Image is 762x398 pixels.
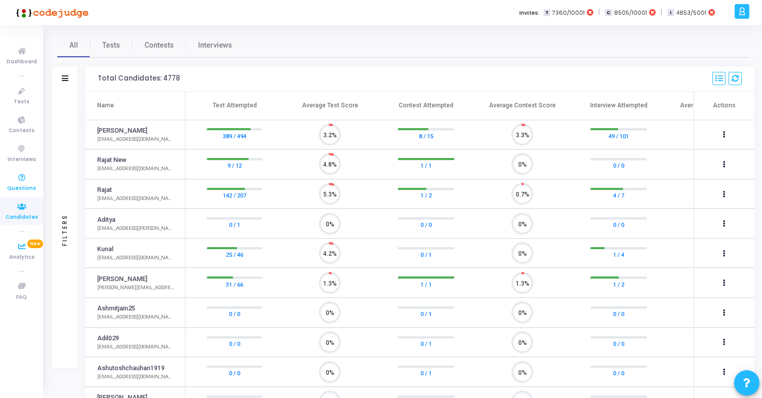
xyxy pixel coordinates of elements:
[97,185,112,195] a: Rajat
[144,40,174,51] span: Contests
[605,9,612,17] span: C
[421,161,432,171] a: 1 / 1
[97,215,116,225] a: Aditya
[8,155,36,164] span: Interviews
[97,225,175,232] div: [EMAIL_ADDRESS][PERSON_NAME][DOMAIN_NAME]
[421,339,432,349] a: 0 / 1
[229,309,240,319] a: 0 / 0
[97,195,175,203] div: [EMAIL_ADDRESS][DOMAIN_NAME]
[226,279,243,289] a: 31 / 66
[661,7,662,18] span: |
[608,131,629,141] a: 49 / 101
[421,220,432,230] a: 0 / 0
[421,190,432,201] a: 1 / 2
[378,92,474,120] th: Contest Attempted
[613,220,624,230] a: 0 / 0
[98,74,180,83] div: Total Candidates: 4778
[6,213,38,222] span: Candidates
[69,40,78,51] span: All
[667,9,674,17] span: I
[519,9,540,17] label: Invites:
[419,131,433,141] a: 8 / 15
[97,364,165,373] a: Ashutoshchauhan1919
[13,3,89,23] img: logo
[613,339,624,349] a: 0 / 0
[613,190,624,201] a: 4 / 7
[694,92,754,120] th: Actions
[223,131,246,141] a: 389 / 494
[60,174,69,286] div: Filters
[97,313,175,321] div: [EMAIL_ADDRESS][DOMAIN_NAME]
[97,155,126,165] a: Rajat New
[282,92,378,120] th: Average Test Score
[9,253,34,262] span: Analytics
[7,58,37,66] span: Dashboard
[9,127,34,135] span: Contests
[97,254,175,262] div: [EMAIL_ADDRESS][DOMAIN_NAME]
[16,293,27,302] span: FAQ
[102,40,120,51] span: Tests
[613,161,624,171] a: 0 / 0
[421,279,432,289] a: 1 / 1
[229,220,240,230] a: 0 / 1
[223,190,246,201] a: 142 / 207
[185,92,282,120] th: Test Attempted
[421,368,432,378] a: 0 / 1
[97,136,175,143] div: [EMAIL_ADDRESS][DOMAIN_NAME]
[613,279,624,289] a: 1 / 2
[198,40,232,51] span: Interviews
[570,92,667,120] th: Interview Attempted
[97,373,175,381] div: [EMAIL_ADDRESS][DOMAIN_NAME]
[613,368,624,378] a: 0 / 0
[14,98,29,106] span: Tests
[474,92,570,120] th: Average Contest Score
[97,304,135,313] a: Ashmitjain25
[97,126,147,136] a: [PERSON_NAME]
[552,9,585,17] span: 7360/10001
[613,250,624,260] a: 1 / 4
[598,7,600,18] span: |
[544,9,550,17] span: T
[97,343,175,351] div: [EMAIL_ADDRESS][DOMAIN_NAME]
[97,334,119,343] a: Adil029
[226,250,243,260] a: 25 / 46
[97,284,175,292] div: [PERSON_NAME][EMAIL_ADDRESS][DOMAIN_NAME]
[676,9,706,17] span: 4853/5001
[227,161,242,171] a: 9 / 12
[421,309,432,319] a: 0 / 1
[97,165,175,173] div: [EMAIL_ADDRESS][DOMAIN_NAME]
[97,101,114,110] div: Name
[27,240,43,248] span: New
[7,184,36,193] span: Questions
[97,245,113,254] a: Kunal
[229,339,240,349] a: 0 / 0
[229,368,240,378] a: 0 / 0
[97,274,147,284] a: [PERSON_NAME]
[421,250,432,260] a: 0 / 1
[613,309,624,319] a: 0 / 0
[614,9,647,17] span: 8505/10001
